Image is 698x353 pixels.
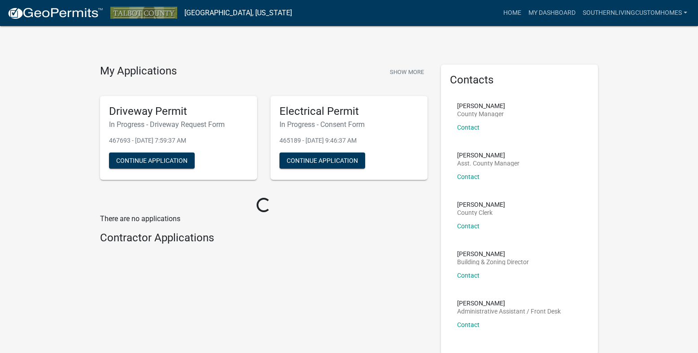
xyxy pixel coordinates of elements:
p: County Manager [457,111,505,117]
p: 467693 - [DATE] 7:59:37 AM [109,136,248,145]
p: Building & Zoning Director [457,259,529,265]
wm-workflow-list-section: Contractor Applications [100,231,428,248]
a: Contact [457,173,480,180]
p: [PERSON_NAME] [457,251,529,257]
a: [GEOGRAPHIC_DATA], [US_STATE] [184,5,292,21]
button: Continue Application [109,153,195,169]
p: Administrative Assistant / Front Desk [457,308,561,314]
a: Contact [457,124,480,131]
p: [PERSON_NAME] [457,152,519,158]
img: Talbot County, Georgia [110,7,177,19]
p: There are no applications [100,214,428,224]
a: Home [500,4,525,22]
button: Show More [386,65,428,79]
a: SouthernLivingCustomHomes [579,4,691,22]
h4: Contractor Applications [100,231,428,244]
p: County Clerk [457,209,505,216]
a: Contact [457,222,480,230]
a: Contact [457,272,480,279]
h6: In Progress - Consent Form [279,120,419,129]
h6: In Progress - Driveway Request Form [109,120,248,129]
p: [PERSON_NAME] [457,300,561,306]
h5: Driveway Permit [109,105,248,118]
h5: Electrical Permit [279,105,419,118]
a: Contact [457,321,480,328]
button: Continue Application [279,153,365,169]
p: Asst. County Manager [457,160,519,166]
a: My Dashboard [525,4,579,22]
p: [PERSON_NAME] [457,103,505,109]
h5: Contacts [450,74,589,87]
p: [PERSON_NAME] [457,201,505,208]
h4: My Applications [100,65,177,78]
p: 465189 - [DATE] 9:46:37 AM [279,136,419,145]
